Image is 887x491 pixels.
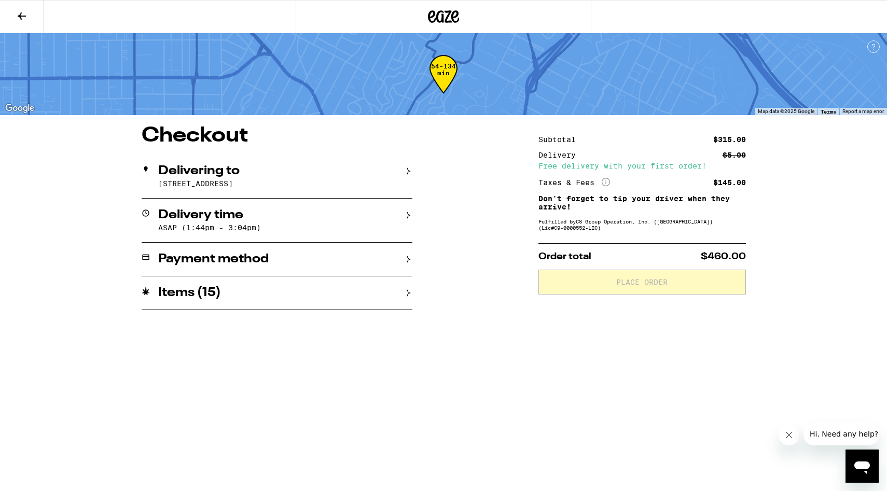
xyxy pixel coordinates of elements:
a: Terms [821,108,836,115]
span: Order total [538,252,591,261]
iframe: Close message [779,425,799,445]
p: ASAP (1:44pm - 3:04pm) [158,223,412,232]
iframe: Message from company [803,423,879,445]
div: Delivery [538,151,583,159]
a: Open this area in Google Maps (opens a new window) [3,102,37,115]
a: Report a map error [842,108,884,114]
div: Taxes & Fees [538,178,610,187]
div: Subtotal [538,136,583,143]
span: $460.00 [701,252,746,261]
span: Place Order [616,278,668,286]
h1: Checkout [142,125,412,146]
h2: Delivery time [158,209,243,221]
button: Place Order [538,270,746,294]
div: $145.00 [713,179,746,186]
div: $315.00 [713,136,746,143]
h2: Items ( 15 ) [158,287,221,299]
p: [STREET_ADDRESS] [158,179,412,188]
img: Google [3,102,37,115]
h2: Payment method [158,253,269,265]
div: 54-134 min [429,63,458,102]
h2: Delivering to [158,165,240,177]
iframe: Button to launch messaging window [846,450,879,483]
div: Fulfilled by CS Group Operation, Inc. ([GEOGRAPHIC_DATA]) (Lic# C9-0000552-LIC ) [538,218,746,231]
span: Map data ©2025 Google [758,108,814,114]
div: $5.00 [723,151,746,159]
div: Free delivery with your first order! [538,162,746,170]
p: Don't forget to tip your driver when they arrive! [538,194,746,211]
